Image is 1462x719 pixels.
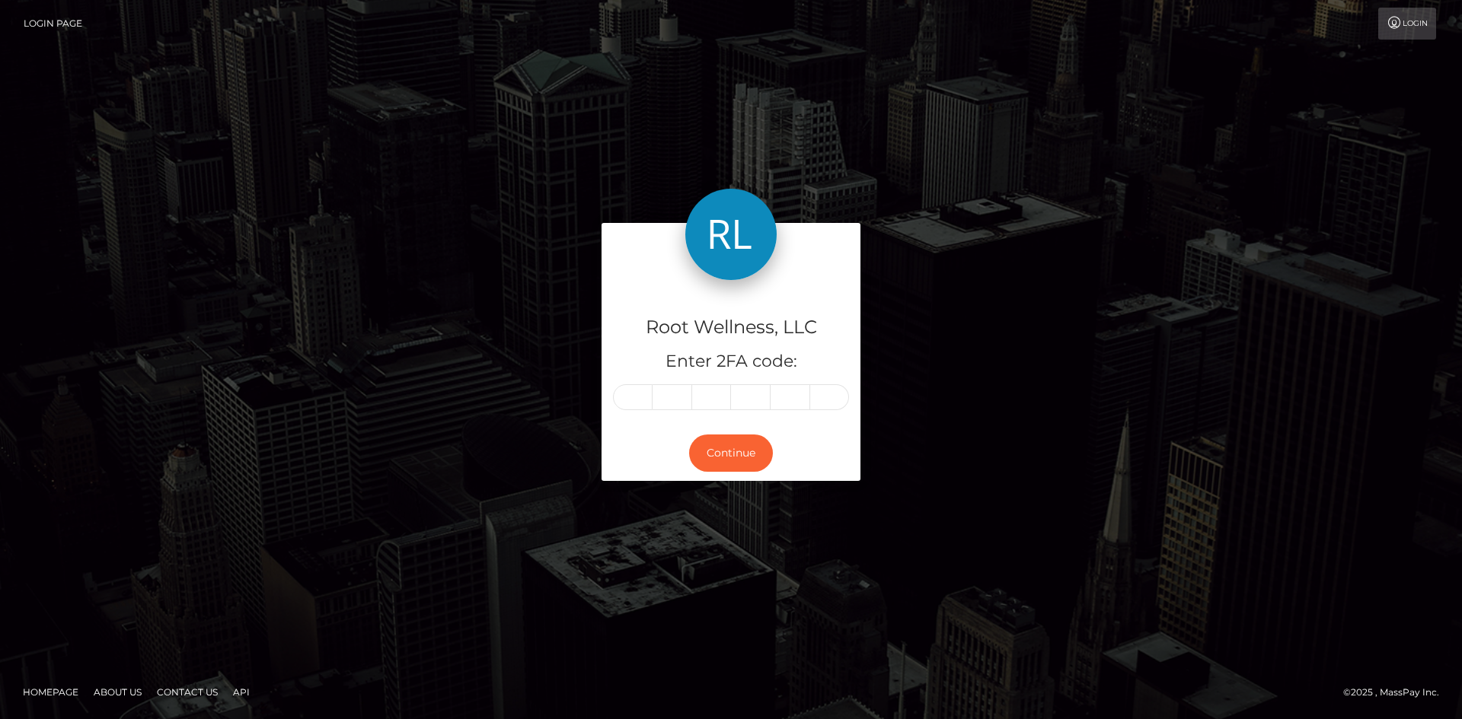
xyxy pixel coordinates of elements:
[227,680,256,704] a: API
[151,680,224,704] a: Contact Us
[1343,684,1451,701] div: © 2025 , MassPay Inc.
[689,434,773,472] button: Continue
[17,680,85,704] a: Homepage
[685,189,777,280] img: Root Wellness, LLC
[1378,8,1436,40] a: Login
[24,8,82,40] a: Login Page
[613,350,849,374] h5: Enter 2FA code:
[613,314,849,341] h4: Root Wellness, LLC
[88,680,148,704] a: About Us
